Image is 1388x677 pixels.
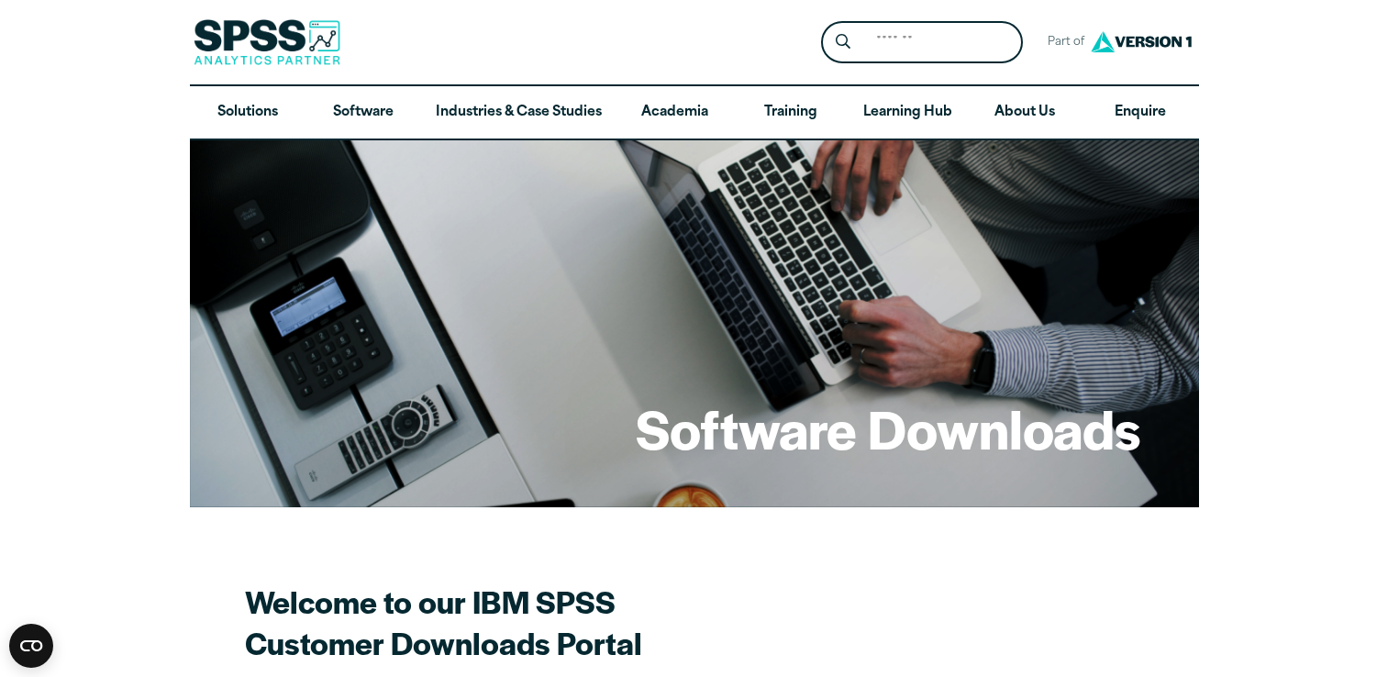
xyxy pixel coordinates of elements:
[967,86,1083,139] a: About Us
[821,21,1023,64] form: Site Header Search Form
[305,86,421,139] a: Software
[1086,25,1196,59] img: Version1 Logo
[245,581,887,663] h2: Welcome to our IBM SPSS Customer Downloads Portal
[9,624,53,668] button: Open CMP widget
[421,86,616,139] a: Industries & Case Studies
[616,86,732,139] a: Academia
[636,393,1140,464] h1: Software Downloads
[849,86,967,139] a: Learning Hub
[190,86,305,139] a: Solutions
[732,86,848,139] a: Training
[1083,86,1198,139] a: Enquire
[190,86,1199,139] nav: Desktop version of site main menu
[836,34,850,50] svg: Search magnifying glass icon
[826,26,860,60] button: Search magnifying glass icon
[1038,29,1086,56] span: Part of
[194,19,340,65] img: SPSS Analytics Partner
